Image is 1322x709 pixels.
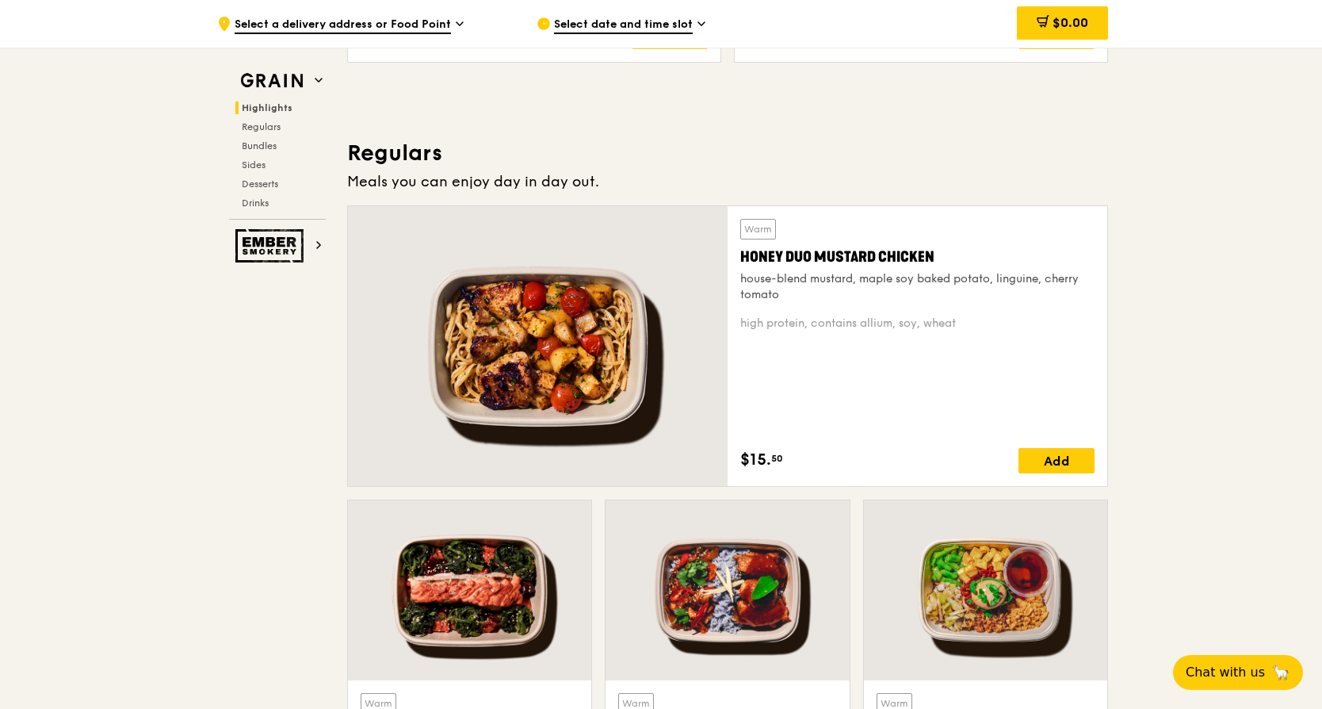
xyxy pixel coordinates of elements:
span: Desserts [242,178,278,190]
div: Add [1018,24,1095,49]
div: Warm [740,219,776,240]
span: $0.00 [1053,15,1088,30]
span: Sides [242,159,266,171]
span: Regulars [242,121,281,132]
span: Drinks [242,197,269,209]
img: Grain web logo [235,67,308,95]
button: Chat with us🦙 [1173,655,1303,690]
span: Select a delivery address or Food Point [235,17,451,34]
h3: Regulars [347,139,1108,167]
span: Highlights [242,102,292,113]
span: $15. [740,448,771,472]
span: Select date and time slot [554,17,693,34]
span: Bundles [242,140,277,151]
div: house-blend mustard, maple soy baked potato, linguine, cherry tomato [740,271,1095,303]
span: 50 [771,452,783,465]
div: Add [632,24,708,49]
span: 🦙 [1271,663,1290,682]
div: Add [1018,448,1095,473]
span: Chat with us [1186,663,1265,682]
div: Honey Duo Mustard Chicken [740,246,1095,268]
div: high protein, contains allium, soy, wheat [740,316,1095,332]
img: Ember Smokery web logo [235,229,308,263]
div: Meals you can enjoy day in day out. [347,171,1108,193]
